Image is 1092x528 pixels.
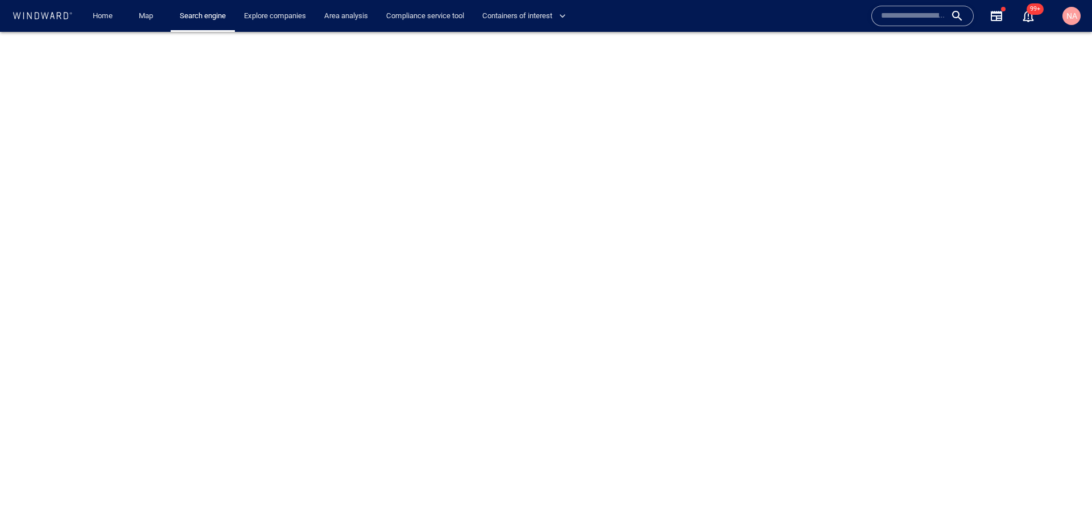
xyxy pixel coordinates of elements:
[239,6,311,26] a: Explore companies
[1015,2,1042,30] button: 99+
[84,6,121,26] button: Home
[482,10,566,23] span: Containers of interest
[1044,477,1083,519] iframe: Chat
[320,6,373,26] a: Area analysis
[88,6,117,26] a: Home
[1066,11,1077,20] span: NA
[1021,9,1035,23] div: Notification center
[130,6,166,26] button: Map
[1027,3,1044,15] span: 99+
[175,6,230,26] a: Search engine
[134,6,162,26] a: Map
[382,6,469,26] a: Compliance service tool
[1060,5,1083,27] button: NA
[478,6,576,26] button: Containers of interest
